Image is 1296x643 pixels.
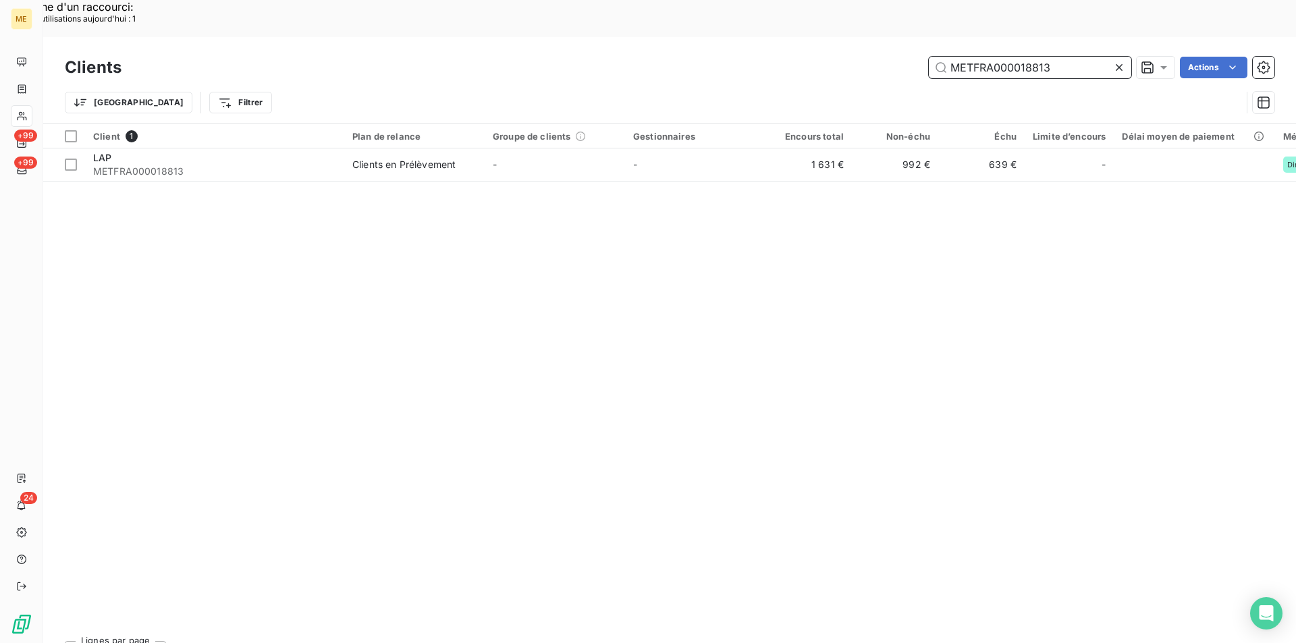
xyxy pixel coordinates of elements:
div: Clients en Prélèvement [352,158,456,171]
div: Plan de relance [352,131,477,142]
td: 992 € [852,148,938,181]
span: Groupe de clients [493,131,571,142]
h3: Clients [65,55,122,80]
div: Non-échu [860,131,930,142]
span: +99 [14,157,37,169]
td: 639 € [938,148,1025,181]
span: - [633,159,637,170]
div: Échu [946,131,1017,142]
span: LAP [93,152,111,163]
div: Gestionnaires [633,131,757,142]
div: Délai moyen de paiement [1122,131,1266,142]
span: 1 [126,130,138,142]
div: Limite d’encours [1033,131,1106,142]
span: Client [93,131,120,142]
span: METFRA000018813 [93,165,336,178]
img: Logo LeanPay [11,613,32,635]
span: - [1102,158,1106,171]
span: 24 [20,492,37,504]
button: [GEOGRAPHIC_DATA] [65,92,192,113]
input: Rechercher [929,57,1131,78]
span: - [493,159,497,170]
div: Encours total [774,131,844,142]
td: 1 631 € [765,148,852,181]
button: Actions [1180,57,1247,78]
span: +99 [14,130,37,142]
div: Open Intercom Messenger [1250,597,1282,630]
button: Filtrer [209,92,271,113]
